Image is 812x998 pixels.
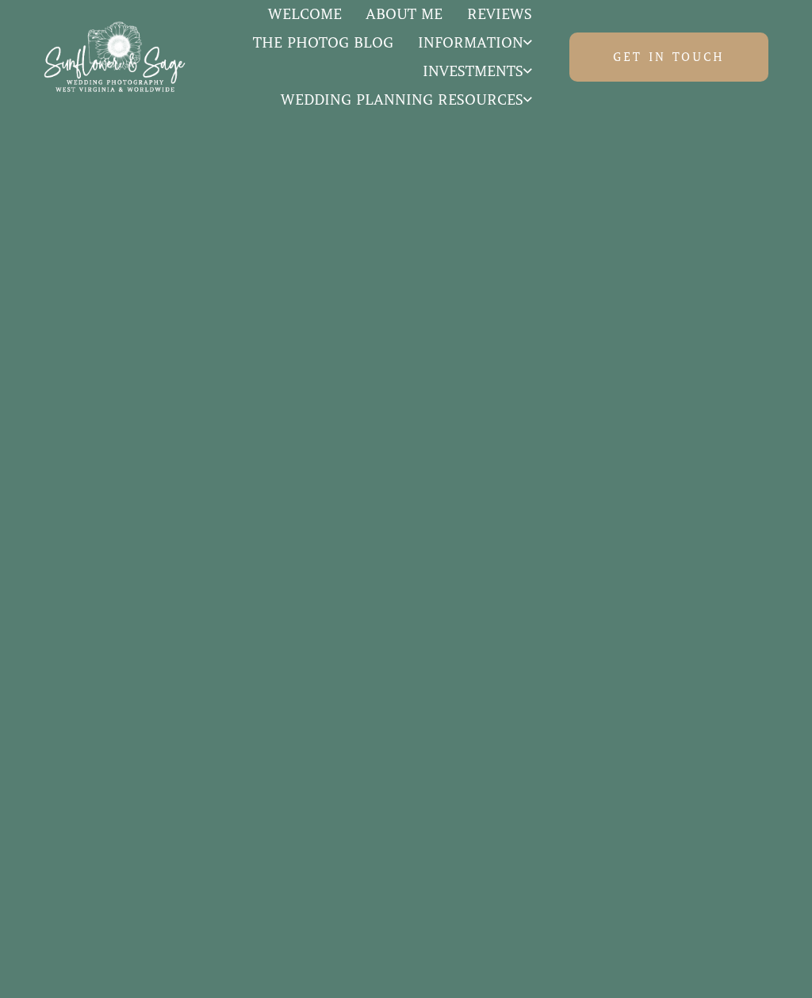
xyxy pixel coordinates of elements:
span: Wedding Planning Resources [281,92,532,108]
a: Welcome [255,4,354,25]
a: About Me [354,4,455,25]
span: Information [418,35,532,51]
span: Investments [423,63,532,79]
a: Wedding Planning Resources [268,90,544,110]
a: Information [405,33,544,53]
a: The Photog Blog [241,33,406,53]
span: Get in touch [613,49,725,65]
a: Get in touch [569,33,768,82]
img: Sunflower & Sage Wedding Photography [44,21,186,93]
a: Reviews [455,4,545,25]
a: Investments [410,61,544,82]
